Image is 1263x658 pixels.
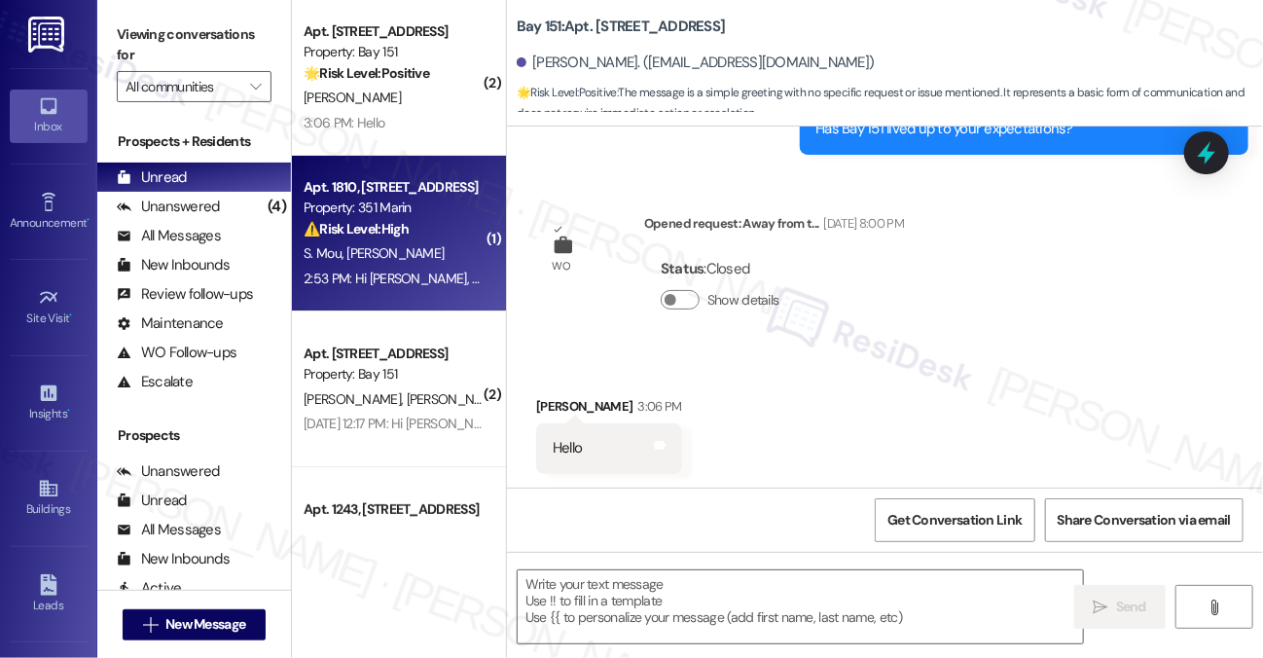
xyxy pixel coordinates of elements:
span: : The message is a simple greeting with no specific request or issue mentioned. It represents a b... [517,83,1263,125]
div: Property: 351 Marin [304,198,484,218]
b: Bay 151: Apt. [STREET_ADDRESS] [517,17,725,37]
div: WO [553,256,571,276]
div: Unread [117,167,187,188]
div: Apt. [STREET_ADDRESS] [304,344,484,364]
i:  [143,617,158,633]
span: [PERSON_NAME] [407,390,504,408]
label: Show details [707,290,779,311]
div: Apt. 1243, [STREET_ADDRESS] [304,499,484,520]
strong: ⚠️ Risk Level: High [304,220,409,238]
div: Escalate [117,372,193,392]
span: Share Conversation via email [1058,510,1231,530]
div: Review follow-ups [117,284,253,305]
span: S. Mou [304,244,346,262]
strong: 🌟 Risk Level: Positive [304,64,429,82]
div: 3:06 PM: Hello [304,114,384,131]
div: Apt. [STREET_ADDRESS] [304,21,484,42]
div: Unanswered [117,461,220,482]
a: Inbox [10,90,88,142]
div: Prospects [97,425,291,446]
span: [PERSON_NAME] [304,390,407,408]
div: Opened request: Away from t... [644,213,904,240]
span: • [67,404,70,418]
div: Unanswered [117,197,220,217]
button: Share Conversation via email [1045,498,1244,542]
span: • [87,213,90,227]
div: [DATE] 8:00 PM [819,213,905,234]
span: [PERSON_NAME] [346,244,444,262]
div: Active [117,578,182,599]
i:  [250,79,261,94]
input: All communities [126,71,240,102]
div: Hello [553,438,582,458]
a: Insights • [10,377,88,429]
div: Property: Bay 151 [304,42,484,62]
button: Get Conversation Link [875,498,1034,542]
img: ResiDesk Logo [28,17,68,53]
a: Site Visit • [10,281,88,334]
b: Status [661,259,704,278]
div: New Inbounds [117,255,230,275]
div: Property: Bay 151 [304,364,484,384]
div: : Closed [661,254,787,284]
label: Viewing conversations for [117,19,271,71]
a: Buildings [10,472,88,525]
button: Send [1074,585,1166,629]
span: • [70,309,73,322]
div: All Messages [117,226,221,246]
div: [PERSON_NAME]. ([EMAIL_ADDRESS][DOMAIN_NAME]) [517,53,875,73]
strong: 🌟 Risk Level: Positive [517,85,617,100]
div: New Inbounds [117,549,230,569]
i:  [1094,600,1108,615]
div: Apt. 1810, [STREET_ADDRESS] [304,177,484,198]
div: WO Follow-ups [117,343,236,363]
div: 3:06 PM [633,396,682,417]
a: Leads [10,568,88,621]
div: Unread [117,491,187,511]
div: All Messages [117,520,221,540]
button: New Message [123,609,267,640]
div: Maintenance [117,313,224,334]
div: (4) [263,192,291,222]
span: Get Conversation Link [887,510,1022,530]
div: [PERSON_NAME] [536,396,682,423]
span: New Message [165,614,245,635]
div: Prospects + Residents [97,131,291,152]
span: Send [1116,597,1146,617]
i:  [1207,600,1221,615]
span: [PERSON_NAME] [304,89,401,106]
